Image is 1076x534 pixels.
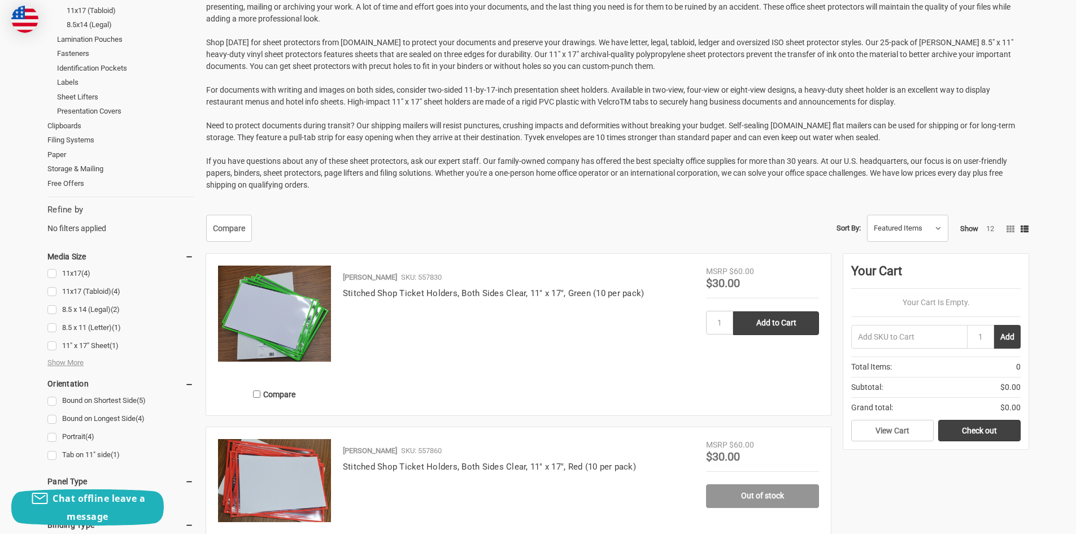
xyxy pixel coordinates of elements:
[81,269,90,277] span: (4)
[401,272,442,283] p: SKU: 557830
[47,411,194,427] a: Bound on Longest Side
[253,390,260,398] input: Compare
[706,439,728,451] div: MSRP
[218,266,331,379] a: Stitched Shop Ticket Holders, Both Sides Clear, 11" x 17", Green
[218,439,331,522] img: Stitched Shop Ticket Holders, Both Sides Clear, 11" x 17", Red
[47,147,194,162] a: Paper
[729,440,754,449] span: $60.00
[110,341,119,350] span: (1)
[111,287,120,296] span: (4)
[112,323,121,332] span: (1)
[851,325,967,349] input: Add SKU to Cart
[706,450,740,463] span: $30.00
[938,420,1021,441] a: Check out
[57,32,194,47] a: Lamination Pouches
[733,311,819,335] input: Add to Cart
[57,61,194,76] a: Identification Pockets
[206,84,1029,108] p: For documents with writing and images on both sides, consider two-sided 11-by-17-inch presentatio...
[137,396,146,405] span: (5)
[47,320,194,336] a: 8.5 x 11 (Letter)
[851,402,893,414] span: Grand total:
[206,37,1029,72] p: Shop [DATE] for sheet protectors from [DOMAIN_NAME] to protect your documents and preserve your d...
[57,75,194,90] a: Labels
[851,420,934,441] a: View Cart
[47,176,194,191] a: Free Offers
[47,203,194,234] div: No filters applied
[111,305,120,314] span: (2)
[47,133,194,147] a: Filing Systems
[57,104,194,119] a: Presentation Covers
[57,46,194,61] a: Fasteners
[47,393,194,409] a: Bound on Shortest Side
[47,377,194,390] h5: Orientation
[47,162,194,176] a: Storage & Mailing
[47,429,194,445] a: Portrait
[960,224,978,233] span: Show
[47,119,194,133] a: Clipboards
[343,288,644,298] a: Stitched Shop Ticket Holders, Both Sides Clear, 11" x 17", Green (10 per pack)
[111,450,120,459] span: (1)
[706,484,819,508] a: Out of stock
[53,492,145,523] span: Chat offline leave a message
[47,284,194,299] a: 11x17 (Tabloid)
[401,445,442,457] p: SKU: 557860
[47,203,194,216] h5: Refine by
[47,448,194,463] a: Tab on 11" side
[729,267,754,276] span: $60.00
[47,266,194,281] a: 11x17
[851,297,1021,309] p: Your Cart Is Empty.
[47,357,84,368] span: Show More
[986,224,994,233] a: 12
[851,262,1021,289] div: Your Cart
[837,220,861,237] label: Sort By:
[47,302,194,318] a: 8.5 x 14 (Legal)
[706,276,740,290] span: $30.00
[206,120,1029,144] p: Need to protect documents during transit? Our shipping mailers will resist punctures, crushing im...
[343,462,636,472] a: Stitched Shop Ticket Holders, Both Sides Clear, 11" x 17", Red (10 per pack)
[1000,402,1021,414] span: $0.00
[206,155,1029,191] p: If you have questions about any of these sheet protectors, ask our expert staff. Our family-owned...
[85,432,94,441] span: (4)
[1016,361,1021,373] span: 0
[47,475,194,488] h5: Panel Type
[67,3,194,18] a: 11x17 (Tabloid)
[11,489,164,526] button: Chat offline leave a message
[67,18,194,32] a: 8.5x14 (Legal)
[343,272,397,283] p: [PERSON_NAME]
[57,90,194,105] a: Sheet Lifters
[994,325,1021,349] button: Add
[206,215,252,242] a: Compare
[851,381,883,393] span: Subtotal:
[47,250,194,263] h5: Media Size
[136,414,145,423] span: (4)
[1000,381,1021,393] span: $0.00
[851,361,892,373] span: Total Items:
[11,6,38,33] img: duty and tax information for United States
[47,338,194,354] a: 11" x 17" Sheet
[218,385,331,403] label: Compare
[343,445,397,457] p: [PERSON_NAME]
[706,266,728,277] div: MSRP
[218,266,331,362] img: Stitched Shop Ticket Holders, Both Sides Clear, 11" x 17", Green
